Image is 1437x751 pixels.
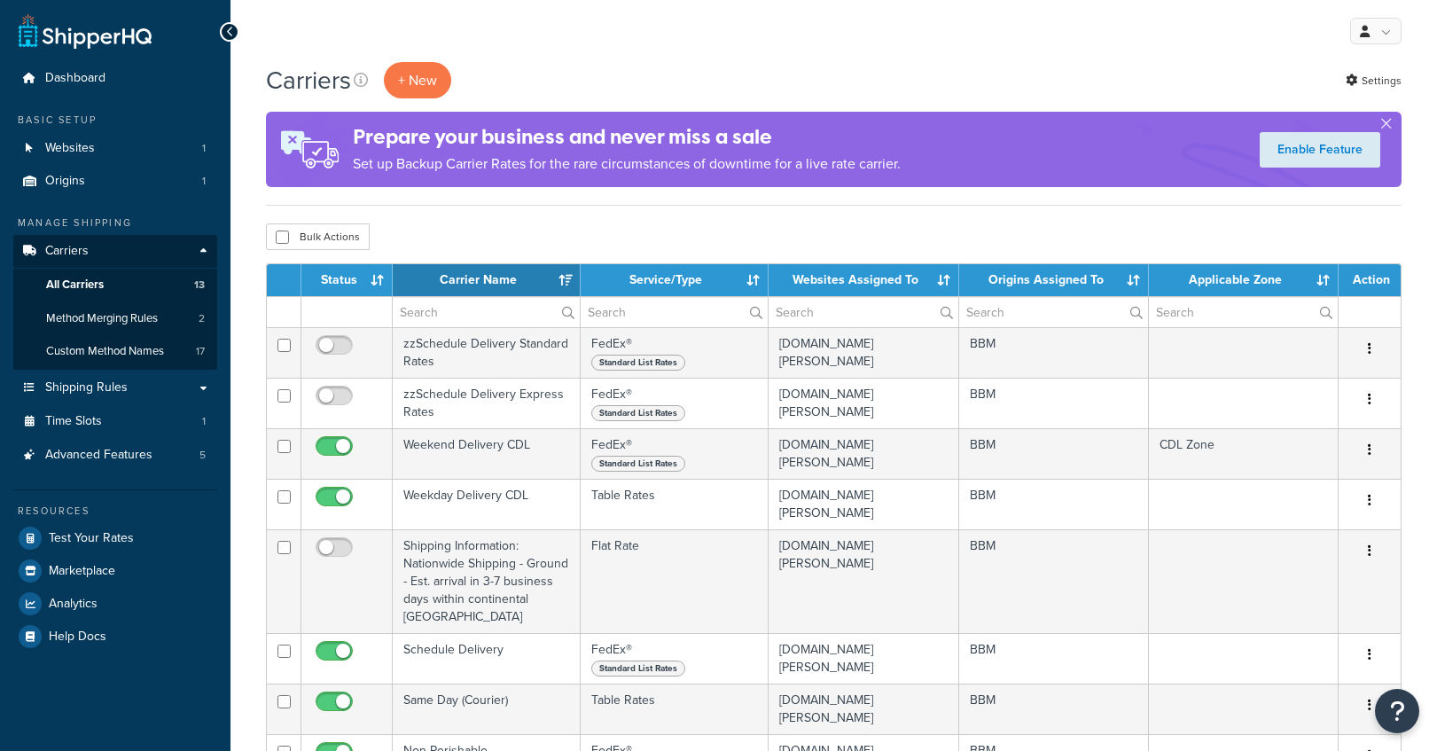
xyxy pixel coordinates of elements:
[13,215,217,231] div: Manage Shipping
[13,165,217,198] a: Origins 1
[266,63,351,98] h1: Carriers
[13,522,217,554] a: Test Your Rates
[959,479,1150,529] td: BBM
[591,405,685,421] span: Standard List Rates
[581,327,768,378] td: FedEx®
[13,588,217,620] li: Analytics
[46,278,104,293] span: All Carriers
[202,174,206,189] span: 1
[769,684,959,734] td: [DOMAIN_NAME][PERSON_NAME]
[353,152,901,176] p: Set up Backup Carrier Rates for the rare circumstances of downtime for a live rate carrier.
[393,479,581,529] td: Weekday Delivery CDL
[196,344,205,359] span: 17
[49,597,98,612] span: Analytics
[581,378,768,428] td: FedEx®
[13,235,217,370] li: Carriers
[13,439,217,472] a: Advanced Features 5
[591,355,685,371] span: Standard List Rates
[769,479,959,529] td: [DOMAIN_NAME][PERSON_NAME]
[1149,428,1339,479] td: CDL Zone
[199,311,205,326] span: 2
[581,428,768,479] td: FedEx®
[13,439,217,472] li: Advanced Features
[199,448,206,463] span: 5
[581,264,768,296] th: Service/Type: activate to sort column ascending
[393,327,581,378] td: zzSchedule Delivery Standard Rates
[1260,132,1380,168] a: Enable Feature
[202,141,206,156] span: 1
[581,633,768,684] td: FedEx®
[353,122,901,152] h4: Prepare your business and never miss a sale
[13,504,217,519] div: Resources
[266,223,370,250] button: Bulk Actions
[959,264,1150,296] th: Origins Assigned To: activate to sort column ascending
[1375,689,1419,733] button: Open Resource Center
[769,428,959,479] td: [DOMAIN_NAME][PERSON_NAME]
[46,344,164,359] span: Custom Method Names
[591,456,685,472] span: Standard List Rates
[13,335,217,368] li: Custom Method Names
[49,630,106,645] span: Help Docs
[959,529,1150,633] td: BBM
[266,112,353,187] img: ad-rules-rateshop-fe6ec290ccb7230408bd80ed9643f0289d75e0ffd9eb532fc0e269fcd187b520.png
[769,633,959,684] td: [DOMAIN_NAME][PERSON_NAME]
[581,479,768,529] td: Table Rates
[45,380,128,395] span: Shipping Rules
[591,661,685,677] span: Standard List Rates
[13,302,217,335] a: Method Merging Rules 2
[13,113,217,128] div: Basic Setup
[769,378,959,428] td: [DOMAIN_NAME][PERSON_NAME]
[301,264,393,296] th: Status: activate to sort column ascending
[581,684,768,734] td: Table Rates
[13,405,217,438] a: Time Slots 1
[1346,68,1402,93] a: Settings
[769,264,959,296] th: Websites Assigned To: activate to sort column ascending
[13,302,217,335] li: Method Merging Rules
[13,621,217,653] a: Help Docs
[13,62,217,95] a: Dashboard
[1339,264,1401,296] th: Action
[49,564,115,579] span: Marketplace
[13,372,217,404] a: Shipping Rules
[194,278,205,293] span: 13
[393,428,581,479] td: Weekend Delivery CDL
[49,531,134,546] span: Test Your Rates
[13,335,217,368] a: Custom Method Names 17
[13,269,217,301] li: All Carriers
[19,13,152,49] a: ShipperHQ Home
[13,165,217,198] li: Origins
[581,297,767,327] input: Search
[13,235,217,268] a: Carriers
[45,244,89,259] span: Carriers
[13,132,217,165] li: Websites
[1149,297,1338,327] input: Search
[769,297,958,327] input: Search
[45,71,105,86] span: Dashboard
[45,414,102,429] span: Time Slots
[393,378,581,428] td: zzSchedule Delivery Express Rates
[45,174,85,189] span: Origins
[581,529,768,633] td: Flat Rate
[393,264,581,296] th: Carrier Name: activate to sort column ascending
[393,633,581,684] td: Schedule Delivery
[959,633,1150,684] td: BBM
[959,297,1149,327] input: Search
[959,378,1150,428] td: BBM
[13,555,217,587] a: Marketplace
[769,327,959,378] td: [DOMAIN_NAME][PERSON_NAME]
[393,297,580,327] input: Search
[393,529,581,633] td: Shipping Information: Nationwide Shipping - Ground - Est. arrival in 3-7 business days within con...
[13,269,217,301] a: All Carriers 13
[769,529,959,633] td: [DOMAIN_NAME][PERSON_NAME]
[13,132,217,165] a: Websites 1
[959,684,1150,734] td: BBM
[45,448,152,463] span: Advanced Features
[13,405,217,438] li: Time Slots
[959,327,1150,378] td: BBM
[46,311,158,326] span: Method Merging Rules
[384,62,451,98] button: + New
